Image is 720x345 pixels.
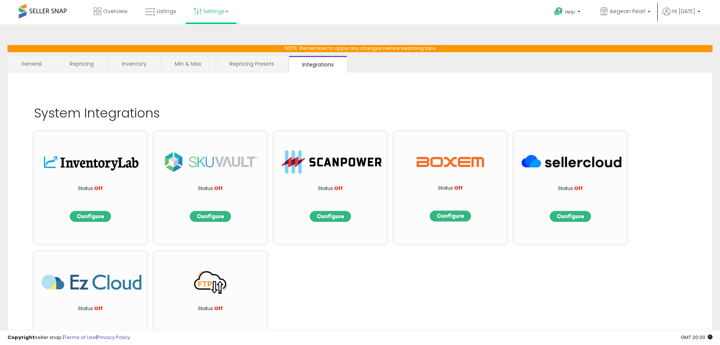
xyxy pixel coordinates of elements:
[548,1,588,24] a: Help
[190,211,231,222] img: configbtn.png
[533,185,608,192] p: Status:
[417,150,484,174] img: Boxem Logo
[214,185,223,192] span: Off
[7,334,130,341] div: seller snap | |
[161,56,215,72] a: Min & Max
[663,8,700,24] a: Hi [DATE]
[522,150,621,174] img: SellerCloud_266x63.png
[173,185,248,192] p: Status:
[293,185,368,192] p: Status:
[310,211,351,222] img: configbtn.png
[42,270,141,294] img: EzCloud_266x63.png
[7,45,712,52] p: NOTE: Remember to apply any changes before switching tabs
[108,56,160,72] a: Inventory
[289,56,347,72] a: Integrations
[430,211,471,221] img: configbtn.png
[162,270,261,294] img: FTP_266x63.png
[554,7,563,16] i: Get Help
[7,334,35,341] strong: Copyright
[610,8,645,15] span: Aegean Pearl
[282,150,381,174] img: ScanPower-logo.png
[565,9,575,15] span: Help
[64,334,96,341] a: Terms of Use
[173,305,248,312] p: Status:
[574,185,583,192] span: Off
[42,150,141,174] img: inv.png
[103,8,127,15] span: Overview
[672,8,695,15] span: Hi [DATE]
[454,184,463,191] span: Off
[413,185,488,192] p: Status:
[214,305,223,312] span: Off
[550,211,591,222] img: configbtn.png
[216,56,288,72] a: Repricing Presets
[34,106,686,120] h2: System Integrations
[70,211,111,222] img: configbtn.png
[53,185,128,192] p: Status:
[162,150,261,174] img: sku.png
[94,185,103,192] span: Off
[157,8,176,15] span: Listings
[56,56,107,72] a: Repricing
[53,305,128,312] p: Status:
[94,305,103,312] span: Off
[97,334,130,341] a: Privacy Policy
[681,334,712,341] span: 2025-08-12 20:00 GMT
[7,56,55,72] a: General
[334,185,343,192] span: Off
